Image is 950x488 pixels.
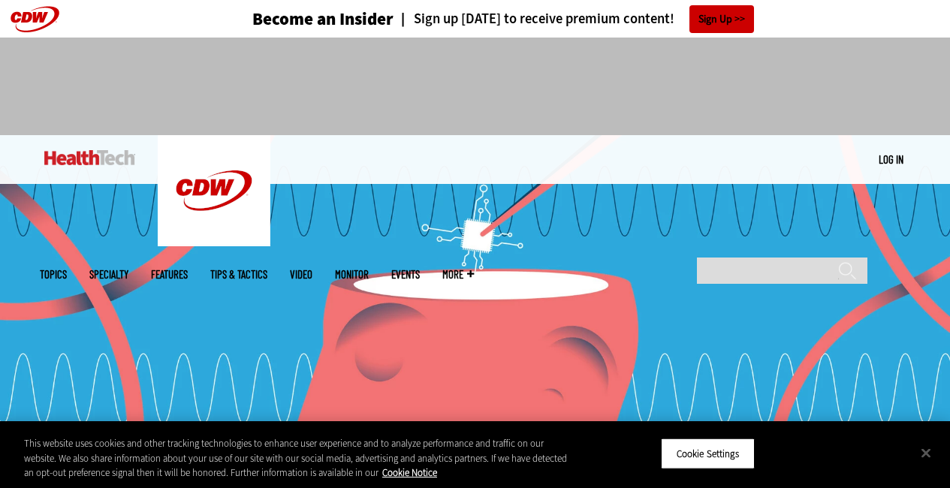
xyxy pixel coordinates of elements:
span: Specialty [89,269,128,280]
a: Sign up [DATE] to receive premium content! [394,12,674,26]
a: Log in [879,152,903,166]
img: Home [158,135,270,246]
a: Features [151,269,188,280]
div: This website uses cookies and other tracking technologies to enhance user experience and to analy... [24,436,570,480]
img: Home [44,150,135,165]
button: Close [909,436,942,469]
a: Sign Up [689,5,754,33]
h3: Become an Insider [252,11,394,28]
a: Become an Insider [196,11,394,28]
div: User menu [879,152,903,167]
a: MonITor [335,269,369,280]
a: Video [290,269,312,280]
a: More information about your privacy [382,466,437,479]
span: More [442,269,474,280]
span: Topics [40,269,67,280]
iframe: advertisement [202,53,749,120]
a: Tips & Tactics [210,269,267,280]
a: CDW [158,234,270,250]
button: Cookie Settings [661,438,755,469]
a: Events [391,269,420,280]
